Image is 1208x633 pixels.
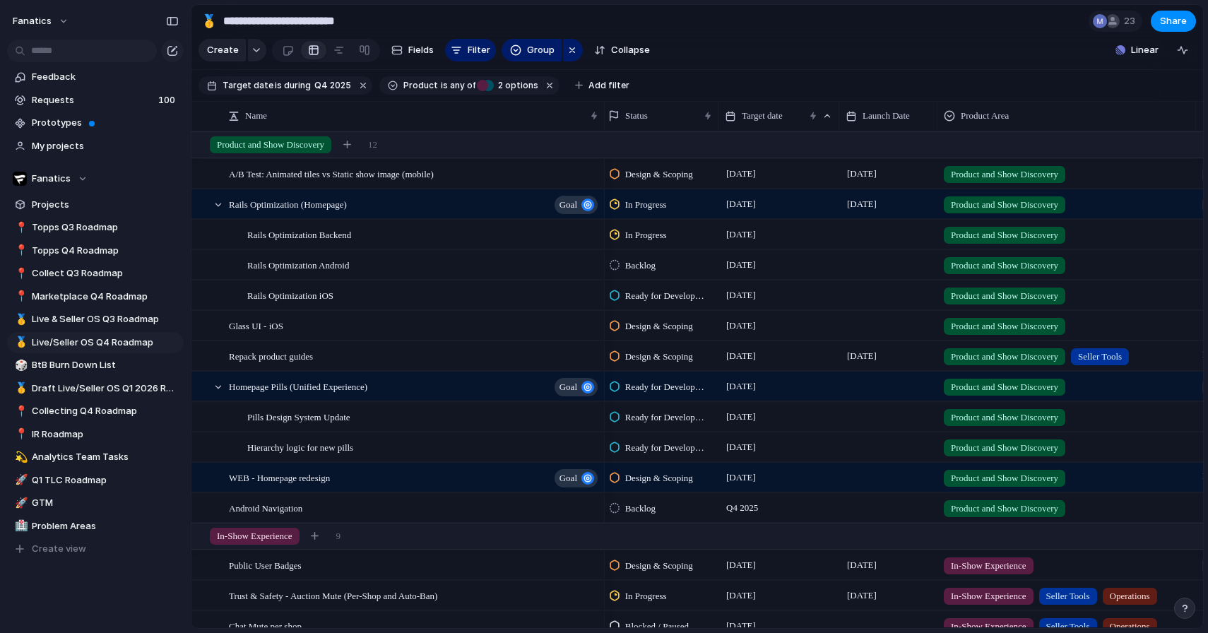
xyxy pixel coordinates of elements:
[15,403,25,420] div: 📍
[951,167,1058,182] span: Product and Show Discovery
[723,408,759,425] span: [DATE]
[32,381,179,396] span: Draft Live/Seller OS Q1 2026 Roadmap
[723,499,762,516] span: Q4 2025
[15,518,25,534] div: 🏥
[494,79,538,92] span: options
[229,378,367,394] span: Homepage Pills (Unified Experience)
[951,289,1058,303] span: Product and Show Discovery
[843,196,880,213] span: [DATE]
[588,39,656,61] button: Collapse
[863,109,910,123] span: Launch Date
[527,43,555,57] span: Group
[723,165,759,182] span: [DATE]
[158,93,178,107] span: 100
[7,446,184,468] a: 💫Analytics Team Tasks
[742,109,783,123] span: Target date
[7,378,184,399] div: 🥇Draft Live/Seller OS Q1 2026 Roadmap
[1110,40,1164,61] button: Linear
[625,380,706,394] span: Ready for Development
[368,138,377,152] span: 12
[1131,43,1159,57] span: Linear
[625,319,693,333] span: Design & Scoping
[723,378,759,395] span: [DATE]
[13,404,27,418] button: 📍
[961,109,1009,123] span: Product Area
[7,217,184,238] a: 📍Topps Q3 Roadmap
[7,194,184,215] a: Projects
[951,471,1058,485] span: Product and Show Discovery
[15,426,25,442] div: 📍
[625,198,667,212] span: In Progress
[13,14,52,28] span: fanatics
[625,471,693,485] span: Design & Scoping
[13,427,27,442] button: 📍
[625,259,656,273] span: Backlog
[625,167,693,182] span: Design & Scoping
[502,39,562,61] button: Group
[247,408,350,425] span: Pills Design System Update
[611,43,650,57] span: Collapse
[13,496,27,510] button: 🚀
[229,317,283,333] span: Glass UI - iOS
[448,79,475,92] span: any of
[723,348,759,365] span: [DATE]
[7,286,184,307] div: 📍Marketplace Q4 Roadmap
[951,198,1058,212] span: Product and Show Discovery
[723,226,759,243] span: [DATE]
[247,226,351,242] span: Rails Optimization Backend
[723,439,759,456] span: [DATE]
[32,427,179,442] span: IR Roadmap
[217,138,324,152] span: Product and Show Discovery
[13,519,27,533] button: 🏥
[951,259,1058,273] span: Product and Show Discovery
[13,220,27,235] button: 📍
[15,220,25,236] div: 📍
[386,39,439,61] button: Fields
[843,165,880,182] span: [DATE]
[13,266,27,280] button: 📍
[7,401,184,422] a: 📍Collecting Q4 Roadmap
[13,336,27,350] button: 🥇
[15,357,25,374] div: 🎲
[7,263,184,284] div: 📍Collect Q3 Roadmap
[7,492,184,514] a: 🚀GTM
[198,10,220,32] button: 🥇
[13,312,27,326] button: 🥇
[438,78,478,93] button: isany of
[229,587,437,603] span: Trust & Safety - Auction Mute (Per-Shop and Auto-Ban)
[15,334,25,350] div: 🥇
[625,109,648,123] span: Status
[229,196,347,212] span: Rails Optimization (Homepage)
[13,381,27,396] button: 🥇
[229,469,330,485] span: WEB - Homepage redesign
[32,404,179,418] span: Collecting Q4 Roadmap
[13,358,27,372] button: 🎲
[441,79,448,92] span: is
[7,470,184,491] a: 🚀Q1 TLC Roadmap
[273,78,313,93] button: isduring
[223,79,273,92] span: Target date
[32,542,86,556] span: Create view
[32,496,179,510] span: GTM
[229,348,313,364] span: Repack product guides
[7,516,184,537] div: 🏥Problem Areas
[32,139,179,153] span: My projects
[625,410,706,425] span: Ready for Development
[7,538,184,560] button: Create view
[555,378,598,396] button: goal
[625,559,693,573] span: Design & Scoping
[6,10,76,32] button: fanatics
[567,76,638,95] button: Add filter
[247,439,353,455] span: Hierarchy logic for new pills
[555,196,598,214] button: goal
[15,449,25,466] div: 💫
[723,587,759,604] span: [DATE]
[13,473,27,487] button: 🚀
[7,309,184,330] div: 🥇Live & Seller OS Q3 Roadmap
[207,43,239,57] span: Create
[625,589,667,603] span: In Progress
[1124,14,1139,28] span: 23
[723,196,759,213] span: [DATE]
[15,495,25,511] div: 🚀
